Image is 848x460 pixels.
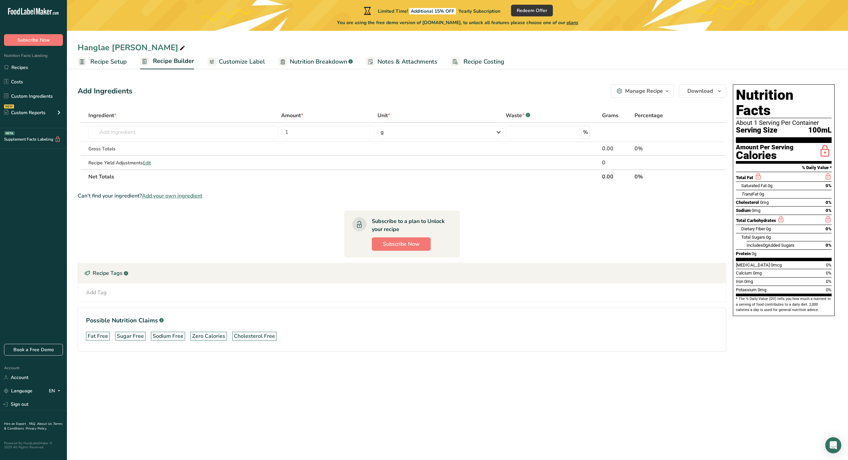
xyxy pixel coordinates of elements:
[736,87,832,118] h1: Nutrition Facts
[736,200,759,205] span: Cholesterol
[736,218,776,223] span: Total Carbohydrates
[736,251,751,256] span: Protein
[4,385,32,397] a: Language
[49,387,63,395] div: EN
[736,126,777,135] span: Serving Size
[409,8,456,14] span: Additional 15% OFF
[736,262,770,267] span: [MEDICAL_DATA]
[741,191,758,197] span: Fat
[826,287,832,292] span: 0%
[625,87,663,95] div: Manage Recipe
[826,208,832,213] span: 0%
[78,86,133,97] div: Add Ingredients
[143,160,151,166] span: Edit
[140,54,194,70] a: Recipe Builder
[687,87,713,95] span: Download
[78,263,726,283] div: Recipe Tags
[362,7,500,15] div: Limited Time!
[29,421,37,426] a: FAQ .
[736,296,832,313] section: * The % Daily Value (DV) tells you how much a nutrient in a serving of food contributes to a dail...
[741,191,752,197] i: Trans
[37,421,53,426] a: About Us .
[758,287,766,292] span: 0mg
[88,126,278,139] input: Add Ingredient
[567,19,578,26] span: plans
[736,175,753,180] span: Total Fat
[4,441,63,449] div: Powered By FoodLabelMaker © 2025 All Rights Reserved
[766,226,771,231] span: 0g
[234,332,275,340] div: Cholesterol Free
[278,54,353,69] a: Nutrition Breakdown
[736,208,751,213] span: Sodium
[117,332,144,340] div: Sugar Free
[736,164,832,172] section: % Daily Value *
[825,437,841,453] div: Open Intercom Messenger
[741,183,767,188] span: Saturated Fat
[377,57,437,66] span: Notes & Attachments
[463,57,504,66] span: Recipe Costing
[88,111,116,120] span: Ingredient
[4,131,15,135] div: BETA
[207,54,265,69] a: Customize Label
[679,84,726,98] button: Download
[153,57,194,66] span: Recipe Builder
[219,57,265,66] span: Customize Label
[4,104,14,108] div: NEW
[601,169,633,183] th: 0.00
[4,34,63,46] button: Subscribe Now
[634,111,663,120] span: Percentage
[377,111,390,120] span: Unit
[383,240,420,248] span: Subscribe Now
[281,111,303,120] span: Amount
[602,145,631,153] div: 0.00
[451,54,504,69] a: Recipe Costing
[741,235,765,240] span: Total Sugars
[88,159,278,166] div: Recipe Yield Adjustments
[736,279,743,284] span: Iron
[458,8,500,14] span: Yearly Subscription
[78,42,186,54] div: Hanglae [PERSON_NAME]
[88,332,108,340] div: Fat Free
[142,192,202,200] span: Add your own ingredient
[736,287,757,292] span: Potassium
[4,421,28,426] a: Hire an Expert .
[736,120,832,126] div: About 1 Serving Per Container
[290,57,347,66] span: Nutrition Breakdown
[611,84,674,98] button: Manage Recipe
[78,192,726,200] div: Can't find your ingredient?
[634,145,696,153] div: 0%
[192,332,225,340] div: Zero Calories
[366,54,437,69] a: Notes & Attachments
[826,243,832,248] span: 0%
[768,183,772,188] span: 0g
[372,217,446,233] div: Subscribe to a plan to Unlock your recipe
[88,145,278,152] div: Gross Totals
[4,109,46,116] div: Custom Reports
[747,243,794,248] span: Includes Added Sugars
[826,271,832,276] span: 0%
[741,226,765,231] span: Dietary Fiber
[760,200,769,205] span: 0mg
[506,111,530,120] div: Waste
[87,169,601,183] th: Net Totals
[26,426,47,431] a: Privacy Policy
[744,279,753,284] span: 0mg
[771,262,782,267] span: 0mcg
[736,151,793,160] div: Calories
[766,235,771,240] span: 0g
[826,200,832,205] span: 0%
[86,289,107,297] div: Add Tag
[153,332,183,340] div: Sodium Free
[736,144,793,151] div: Amount Per Serving
[380,128,384,136] div: g
[752,208,760,213] span: 0mg
[752,251,756,256] span: 0g
[78,54,127,69] a: Recipe Setup
[602,111,618,120] span: Grams
[337,19,578,26] span: You are using the free demo version of [DOMAIN_NAME], to unlock all features please choose one of...
[4,421,63,431] a: Terms & Conditions .
[763,243,768,248] span: 0g
[517,7,547,14] span: Redeem Offer
[808,126,832,135] span: 100mL
[826,226,832,231] span: 0%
